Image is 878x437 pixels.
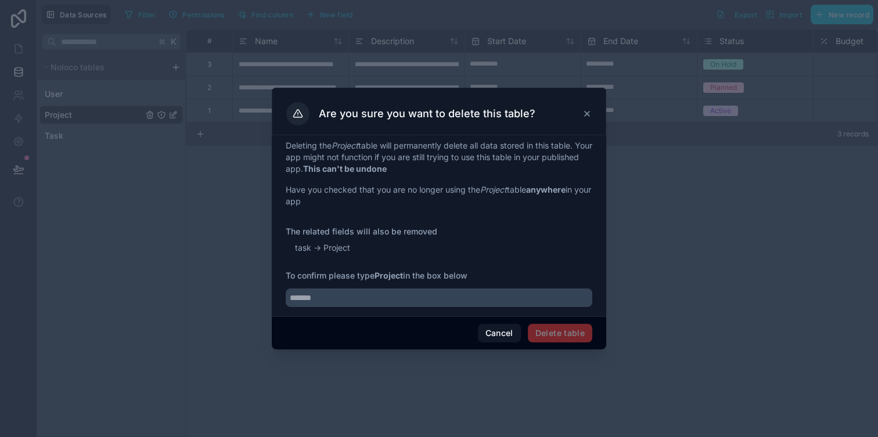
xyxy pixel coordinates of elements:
[323,242,350,254] span: Project
[286,184,592,207] p: Have you checked that you are no longer using the table in your app
[286,270,592,281] span: To confirm please type in the box below
[478,324,521,342] button: Cancel
[332,140,358,150] em: Project
[375,270,403,280] strong: Project
[295,242,311,254] span: task
[286,140,592,175] p: Deleting the table will permanently delete all data stored in this table. Your app might not func...
[526,185,566,194] strong: anywhere
[319,107,535,121] h3: Are you sure you want to delete this table?
[286,226,592,237] p: The related fields will also be removed
[480,185,507,194] em: Project
[303,164,387,174] strong: This can't be undone
[314,242,321,254] span: ->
